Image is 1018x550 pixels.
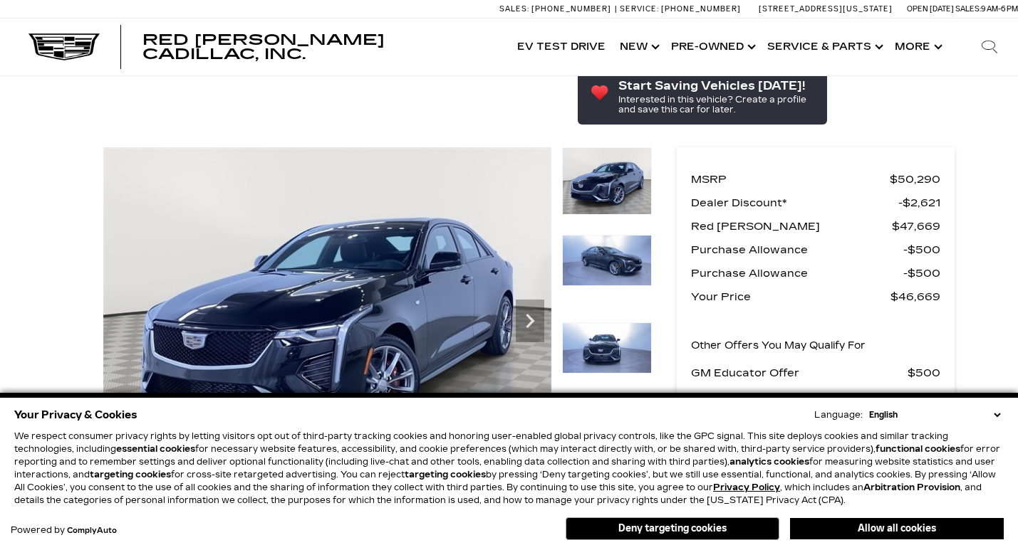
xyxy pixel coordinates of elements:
[67,527,117,535] a: ComplyAuto
[908,363,940,383] span: $500
[691,169,890,189] span: MSRP
[691,216,892,236] span: Red [PERSON_NAME]
[510,18,613,75] a: EV Test Drive
[691,240,903,260] span: Purchase Allowance
[615,5,744,13] a: Service: [PHONE_NUMBER]
[691,287,940,307] a: Your Price $46,669
[28,33,100,60] img: Cadillac Dark Logo with Cadillac White Text
[562,147,652,215] img: New 2024 Black Raven Cadillac Sport image 1
[729,457,809,467] strong: analytics cookies
[142,33,496,61] a: Red [PERSON_NAME] Cadillac, Inc.
[499,5,615,13] a: Sales: [PHONE_NUMBER]
[116,444,195,454] strong: essential cookies
[759,4,893,14] a: [STREET_ADDRESS][US_STATE]
[142,31,385,63] span: Red [PERSON_NAME] Cadillac, Inc.
[90,470,171,480] strong: targeting cookies
[14,430,1004,507] p: We respect consumer privacy rights by letting visitors opt out of third-party tracking cookies an...
[890,169,940,189] span: $50,290
[620,4,659,14] span: Service:
[11,526,117,535] div: Powered by
[903,263,940,283] span: $500
[790,518,1004,539] button: Allow all cookies
[876,444,960,454] strong: functional cookies
[890,287,940,307] span: $46,669
[691,193,940,213] a: Dealer Discount* $2,621
[562,235,652,286] img: New 2024 Black Raven Cadillac Sport image 2
[691,193,898,213] span: Dealer Discount*
[691,336,866,356] p: Other Offers You May Qualify For
[814,411,863,419] div: Language:
[664,18,760,75] a: Pre-Owned
[691,216,940,236] a: Red [PERSON_NAME] $47,669
[955,4,981,14] span: Sales:
[499,4,529,14] span: Sales:
[907,4,954,14] span: Open [DATE]
[888,18,947,75] button: More
[898,193,940,213] span: $2,621
[691,287,890,307] span: Your Price
[103,147,551,483] img: New 2024 Black Raven Cadillac Sport image 1
[613,18,664,75] a: New
[691,263,940,283] a: Purchase Allowance $500
[516,300,544,342] div: Next
[981,4,1018,14] span: 9 AM-6 PM
[691,263,903,283] span: Purchase Allowance
[713,482,780,492] a: Privacy Policy
[863,482,960,492] strong: Arbitration Provision
[405,470,486,480] strong: targeting cookies
[566,517,779,540] button: Deny targeting cookies
[691,240,940,260] a: Purchase Allowance $500
[661,4,741,14] span: [PHONE_NUMBER]
[691,363,940,383] a: GM Educator Offer $500
[531,4,611,14] span: [PHONE_NUMBER]
[691,169,940,189] a: MSRP $50,290
[903,240,940,260] span: $500
[892,216,940,236] span: $47,669
[866,408,1004,421] select: Language Select
[14,405,137,425] span: Your Privacy & Cookies
[760,18,888,75] a: Service & Parts
[562,322,652,374] img: New 2024 Black Raven Cadillac Sport image 3
[691,363,908,383] span: GM Educator Offer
